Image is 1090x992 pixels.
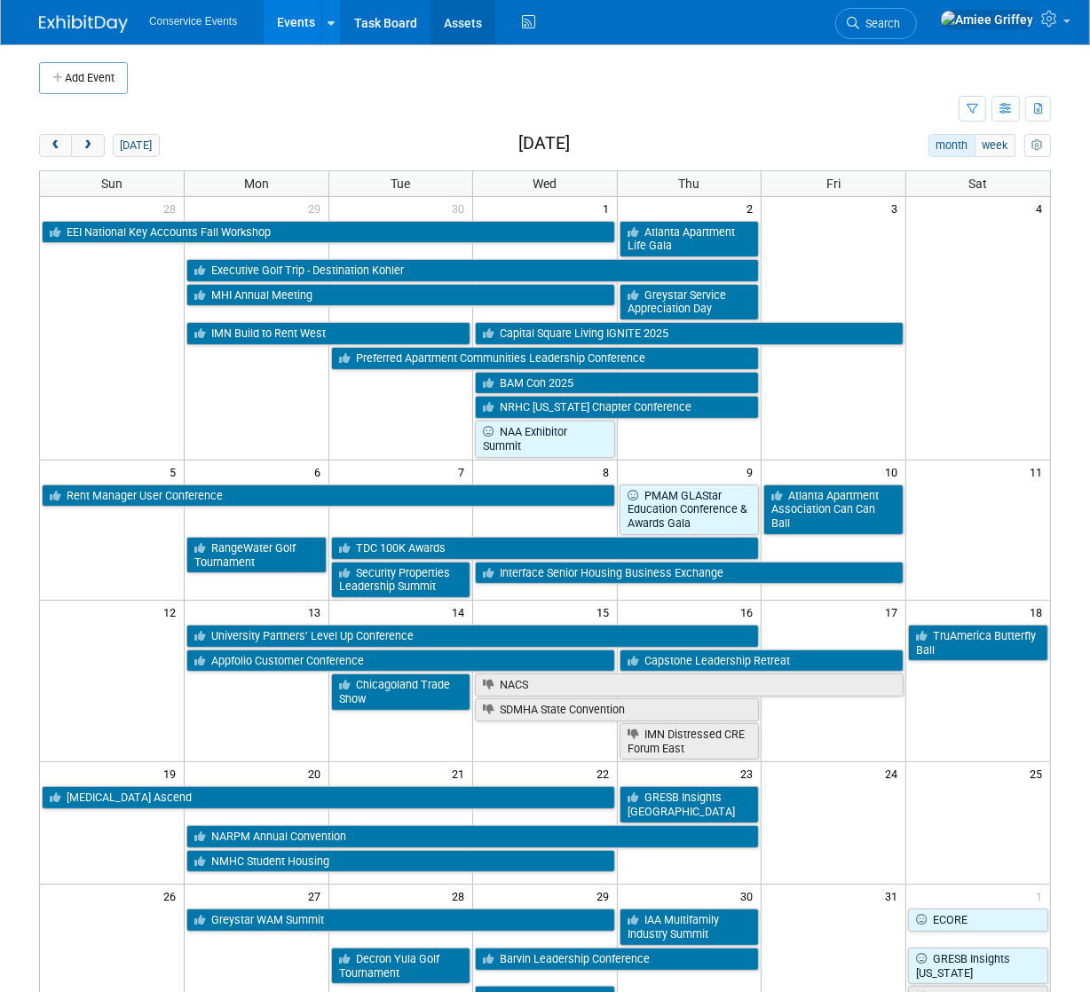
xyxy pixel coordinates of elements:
[620,284,760,320] a: Greystar Service Appreciation Day
[745,461,761,483] span: 9
[883,461,905,483] span: 10
[1028,601,1050,623] span: 18
[306,601,328,623] span: 13
[475,698,759,721] a: SDMHA State Convention
[679,177,700,191] span: Thu
[39,15,128,33] img: ExhibitDay
[331,948,471,984] a: Decron Yula Golf Tournament
[620,221,760,257] a: Atlanta Apartment Life Gala
[306,885,328,907] span: 27
[595,601,617,623] span: 15
[450,885,472,907] span: 28
[475,396,759,419] a: NRHC [US_STATE] Chapter Conference
[739,601,761,623] span: 16
[186,825,759,848] a: NARPM Annual Convention
[763,484,904,535] a: Atlanta Apartment Association Can Can Ball
[908,948,1048,984] a: GRESB Insights [US_STATE]
[883,885,905,907] span: 31
[1034,197,1050,219] span: 4
[186,259,759,282] a: Executive Golf Trip - Destination Kohler
[1028,461,1050,483] span: 11
[475,948,759,971] a: Barvin Leadership Conference
[940,10,1034,29] img: Amiee Griffey
[186,850,615,873] a: NMHC Student Housing
[186,537,327,573] a: RangeWater Golf Tournament
[331,347,760,370] a: Preferred Apartment Communities Leadership Conference
[71,134,104,157] button: next
[331,673,471,710] a: Chicagoland Trade Show
[186,650,615,673] a: Appfolio Customer Conference
[186,284,615,307] a: MHI Annual Meeting
[456,461,472,483] span: 7
[745,197,761,219] span: 2
[39,62,128,94] button: Add Event
[186,322,470,345] a: IMN Build to Rent West
[928,134,975,157] button: month
[450,762,472,784] span: 21
[908,909,1048,932] a: ECORE
[186,909,615,932] a: Greystar WAM Summit
[601,461,617,483] span: 8
[475,673,904,697] a: NACS
[620,909,760,945] a: IAA Multifamily Industry Summit
[859,17,900,30] span: Search
[162,885,184,907] span: 26
[739,885,761,907] span: 30
[306,197,328,219] span: 29
[889,197,905,219] span: 3
[835,8,917,39] a: Search
[1024,134,1051,157] button: myCustomButton
[908,625,1048,661] a: TruAmerica Butterfly Ball
[883,762,905,784] span: 24
[620,650,904,673] a: Capstone Leadership Retreat
[595,885,617,907] span: 29
[149,15,237,28] span: Conservice Events
[1034,885,1050,907] span: 1
[450,197,472,219] span: 30
[1031,140,1043,152] i: Personalize Calendar
[601,197,617,219] span: 1
[1028,762,1050,784] span: 25
[101,177,122,191] span: Sun
[518,134,570,154] h2: [DATE]
[42,786,615,809] a: [MEDICAL_DATA] Ascend
[168,461,184,483] span: 5
[391,177,410,191] span: Tue
[620,786,760,823] a: GRESB Insights [GEOGRAPHIC_DATA]
[595,762,617,784] span: 22
[968,177,987,191] span: Sat
[39,134,72,157] button: prev
[475,322,904,345] a: Capital Square Living IGNITE 2025
[312,461,328,483] span: 6
[883,601,905,623] span: 17
[244,177,269,191] span: Mon
[475,421,615,457] a: NAA Exhibitor Summit
[162,197,184,219] span: 28
[331,562,471,598] a: Security Properties Leadership Summit
[42,484,615,508] a: Rent Manager User Conference
[975,134,1015,157] button: week
[113,134,160,157] button: [DATE]
[186,625,759,648] a: University Partners’ Level Up Conference
[42,221,615,244] a: EEI National Key Accounts Fall Workshop
[620,723,760,760] a: IMN Distressed CRE Forum East
[739,762,761,784] span: 23
[826,177,841,191] span: Fri
[475,562,904,585] a: Interface Senior Housing Business Exchange
[162,762,184,784] span: 19
[475,372,759,395] a: BAM Con 2025
[450,601,472,623] span: 14
[331,537,760,560] a: TDC 100K Awards
[533,177,557,191] span: Wed
[306,762,328,784] span: 20
[620,484,760,535] a: PMAM GLAStar Education Conference & Awards Gala
[162,601,184,623] span: 12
